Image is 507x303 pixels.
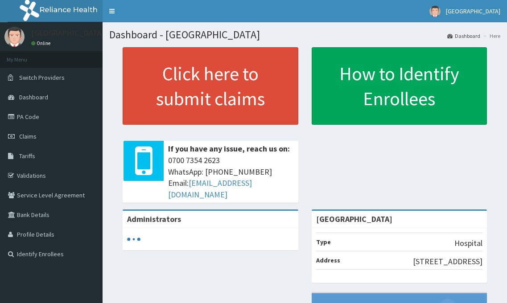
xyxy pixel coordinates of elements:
strong: [GEOGRAPHIC_DATA] [316,214,392,224]
a: Online [31,40,53,46]
img: User Image [429,6,441,17]
svg: audio-loading [127,233,140,246]
a: How to Identify Enrollees [312,47,487,125]
b: Type [316,238,331,246]
b: Address [316,256,340,264]
img: User Image [4,27,25,47]
p: [STREET_ADDRESS] [413,256,482,267]
p: Hospital [454,237,482,249]
span: Switch Providers [19,74,65,82]
h1: Dashboard - [GEOGRAPHIC_DATA] [109,29,500,41]
span: [GEOGRAPHIC_DATA] [446,7,500,15]
li: Here [481,32,500,40]
a: Click here to submit claims [123,47,298,125]
p: [GEOGRAPHIC_DATA] [31,29,105,37]
a: Dashboard [447,32,480,40]
b: Administrators [127,214,181,224]
span: Dashboard [19,93,48,101]
b: If you have any issue, reach us on: [168,143,290,154]
span: Tariffs [19,152,35,160]
a: [EMAIL_ADDRESS][DOMAIN_NAME] [168,178,252,200]
span: Claims [19,132,37,140]
span: 0700 7354 2623 WhatsApp: [PHONE_NUMBER] Email: [168,155,294,201]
